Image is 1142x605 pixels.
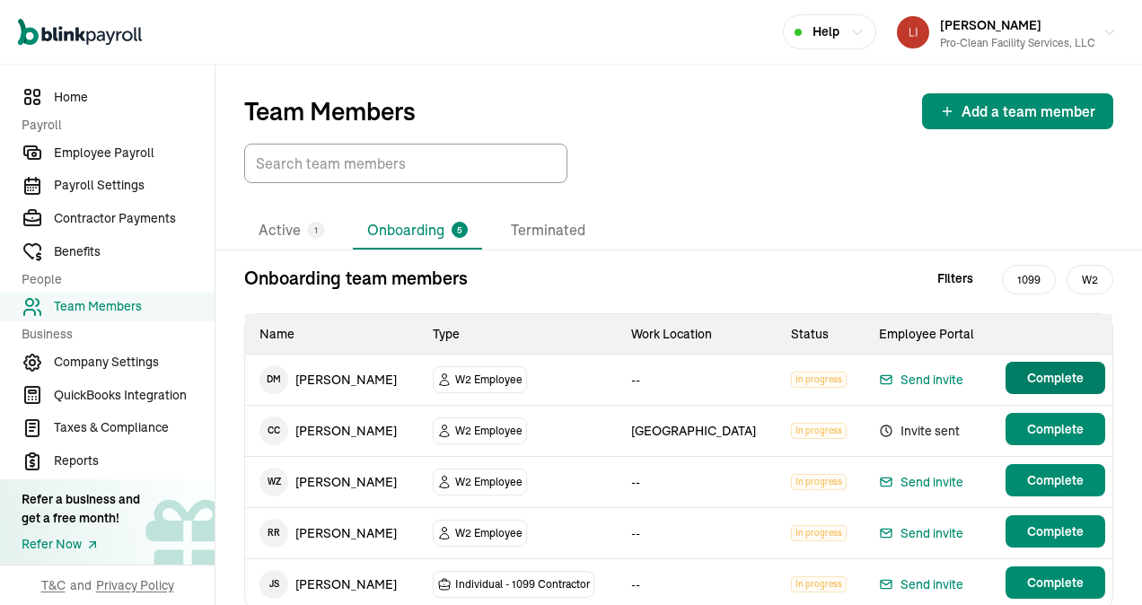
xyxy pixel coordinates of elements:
button: Complete [1006,515,1105,548]
span: J S [259,570,288,599]
th: Work Location [617,314,777,355]
div: Refer a business and get a free month! [22,490,140,528]
span: Taxes & Compliance [54,418,215,437]
span: -- [631,372,640,388]
button: Add a team member [922,93,1113,129]
span: W2 Employee [455,371,523,389]
span: Business [22,325,204,344]
span: Add a team member [962,101,1095,122]
span: D M [259,365,288,394]
span: People [22,270,204,289]
p: Team Members [244,97,416,126]
iframe: Chat Widget [1052,519,1142,605]
button: Send invite [879,522,963,544]
span: T&C [41,576,66,594]
span: Complete [1027,369,1084,387]
span: In progress [791,525,847,541]
li: Terminated [496,212,600,250]
td: [PERSON_NAME] [245,508,418,558]
span: -- [631,474,640,490]
td: [PERSON_NAME] [245,457,418,507]
a: Refer Now [22,535,140,554]
span: C C [259,416,288,445]
span: W2 [1067,265,1113,294]
button: Send invite [879,369,963,390]
span: -- [631,525,640,541]
th: Type [418,314,617,355]
div: Pro-Clean Facility Services, LLC [940,35,1095,51]
button: Send invite [879,471,963,493]
span: Employee Payroll [54,144,215,162]
span: Reports [54,452,215,470]
span: Complete [1027,471,1084,489]
th: Status [777,314,865,355]
span: Complete [1027,420,1084,438]
button: Complete [1006,464,1105,496]
span: Invite sent [879,420,979,442]
span: W Z [259,468,288,496]
td: [PERSON_NAME] [245,406,418,456]
span: In progress [791,474,847,490]
input: TextInput [244,144,567,183]
span: Employee Portal [879,326,974,342]
span: Filters [937,269,973,288]
button: Complete [1006,362,1105,394]
nav: Global [18,6,142,58]
span: Individual - 1099 Contractor [455,575,590,593]
span: 1099 [1002,265,1056,294]
span: W2 Employee [455,422,523,440]
span: In progress [791,576,847,592]
span: 1 [314,224,318,237]
td: [PERSON_NAME] [245,355,418,405]
span: R R [259,519,288,548]
span: Help [813,22,839,41]
span: W2 Employee [455,473,523,491]
span: QuickBooks Integration [54,386,215,405]
button: Complete [1006,413,1105,445]
span: -- [631,576,640,592]
button: Complete [1006,566,1105,599]
span: [GEOGRAPHIC_DATA] [631,423,756,439]
button: Help [783,14,876,49]
li: Active [244,212,338,250]
span: [PERSON_NAME] [940,17,1041,33]
span: Home [54,88,215,107]
button: Send invite [879,574,963,595]
span: Privacy Policy [96,576,174,594]
span: Complete [1027,522,1084,540]
span: Team Members [54,297,215,316]
span: In progress [791,423,847,439]
span: Payroll [22,116,204,135]
span: Company Settings [54,353,215,372]
span: Complete [1027,574,1084,592]
th: Name [245,314,418,355]
span: W2 Employee [455,524,523,542]
span: In progress [791,372,847,388]
span: Payroll Settings [54,176,215,195]
span: 5 [457,224,462,237]
p: Onboarding team members [244,265,468,292]
button: [PERSON_NAME]Pro-Clean Facility Services, LLC [890,10,1124,55]
li: Onboarding [353,212,482,250]
span: Benefits [54,242,215,261]
span: Contractor Payments [54,209,215,228]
